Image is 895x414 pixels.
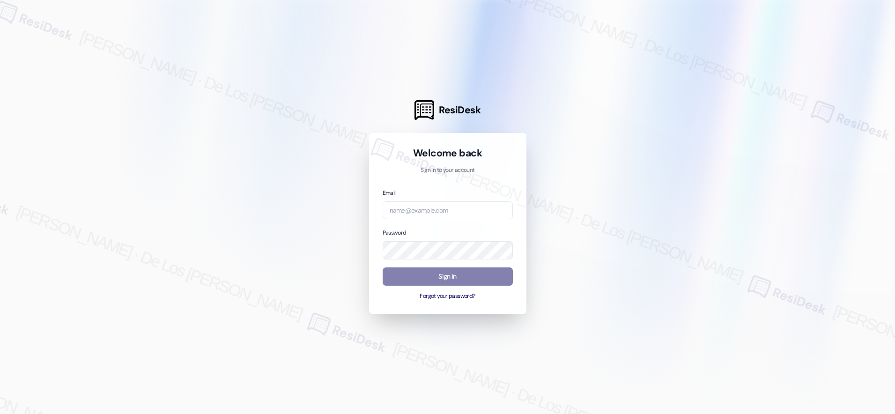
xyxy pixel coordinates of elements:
[439,103,481,117] span: ResiDesk
[383,292,513,301] button: Forgot your password?
[383,267,513,286] button: Sign In
[383,229,407,237] label: Password
[383,147,513,160] h1: Welcome back
[414,100,434,120] img: ResiDesk Logo
[383,189,396,197] label: Email
[383,166,513,175] p: Sign in to your account
[383,201,513,220] input: name@example.com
